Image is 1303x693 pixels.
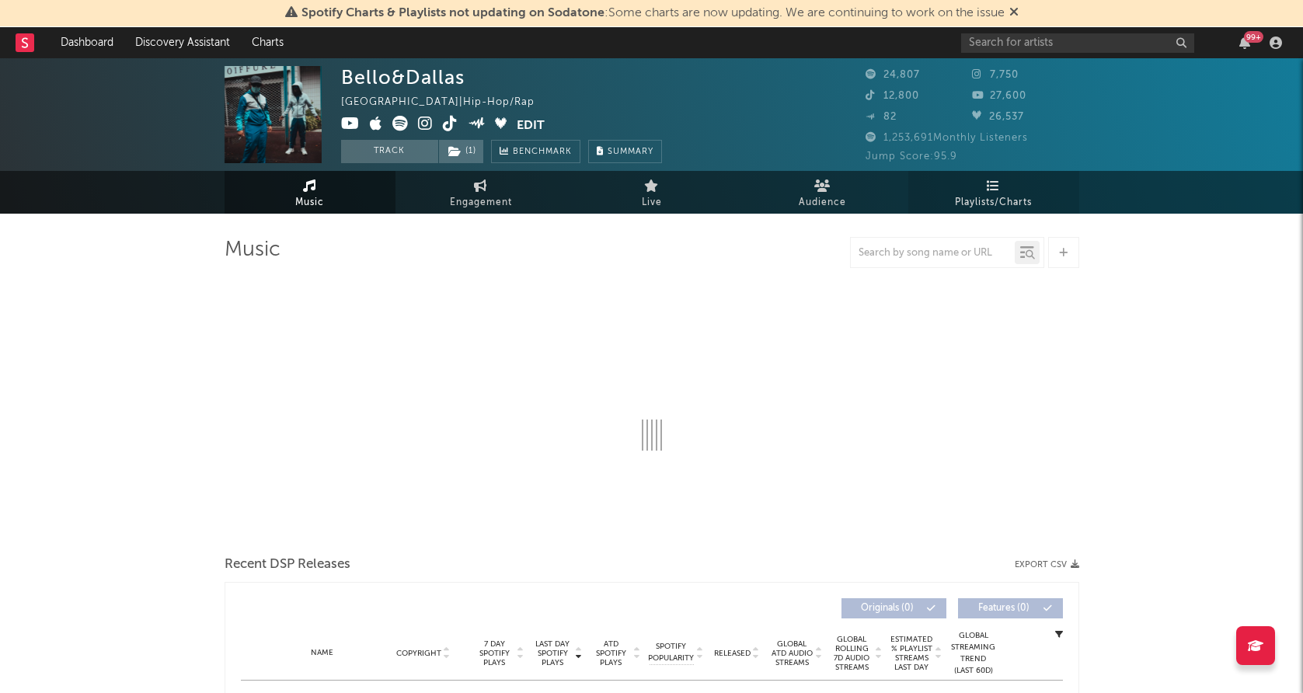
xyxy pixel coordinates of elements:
[588,140,662,163] button: Summary
[225,555,350,574] span: Recent DSP Releases
[955,193,1032,212] span: Playlists/Charts
[1244,31,1263,43] div: 99 +
[532,639,573,667] span: Last Day Spotify Plays
[295,193,324,212] span: Music
[395,171,566,214] a: Engagement
[396,649,441,658] span: Copyright
[341,140,438,163] button: Track
[225,171,395,214] a: Music
[831,635,873,672] span: Global Rolling 7D Audio Streams
[1009,7,1019,19] span: Dismiss
[737,171,908,214] a: Audience
[851,247,1015,259] input: Search by song name or URL
[968,604,1040,613] span: Features ( 0 )
[908,171,1079,214] a: Playlists/Charts
[591,639,632,667] span: ATD Spotify Plays
[972,91,1026,101] span: 27,600
[341,66,465,89] div: Bello&Dallas
[866,133,1028,143] span: 1,253,691 Monthly Listeners
[301,7,1005,19] span: : Some charts are now updating. We are continuing to work on the issue
[1015,560,1079,569] button: Export CSV
[950,630,997,677] div: Global Streaming Trend (Last 60D)
[866,112,897,122] span: 82
[566,171,737,214] a: Live
[491,140,580,163] a: Benchmark
[972,112,1024,122] span: 26,537
[1239,37,1250,49] button: 99+
[890,635,933,672] span: Estimated % Playlist Streams Last Day
[241,27,294,58] a: Charts
[513,143,572,162] span: Benchmark
[272,647,374,659] div: Name
[958,598,1063,618] button: Features(0)
[771,639,814,667] span: Global ATD Audio Streams
[841,598,946,618] button: Originals(0)
[866,91,919,101] span: 12,800
[438,140,484,163] span: ( 1 )
[972,70,1019,80] span: 7,750
[124,27,241,58] a: Discovery Assistant
[450,193,512,212] span: Engagement
[866,70,920,80] span: 24,807
[648,641,694,664] span: Spotify Popularity
[852,604,923,613] span: Originals ( 0 )
[341,93,552,112] div: [GEOGRAPHIC_DATA] | Hip-Hop/Rap
[642,193,662,212] span: Live
[474,639,515,667] span: 7 Day Spotify Plays
[50,27,124,58] a: Dashboard
[866,151,957,162] span: Jump Score: 95.9
[608,148,653,156] span: Summary
[439,140,483,163] button: (1)
[799,193,846,212] span: Audience
[961,33,1194,53] input: Search for artists
[301,7,604,19] span: Spotify Charts & Playlists not updating on Sodatone
[714,649,751,658] span: Released
[517,116,545,135] button: Edit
